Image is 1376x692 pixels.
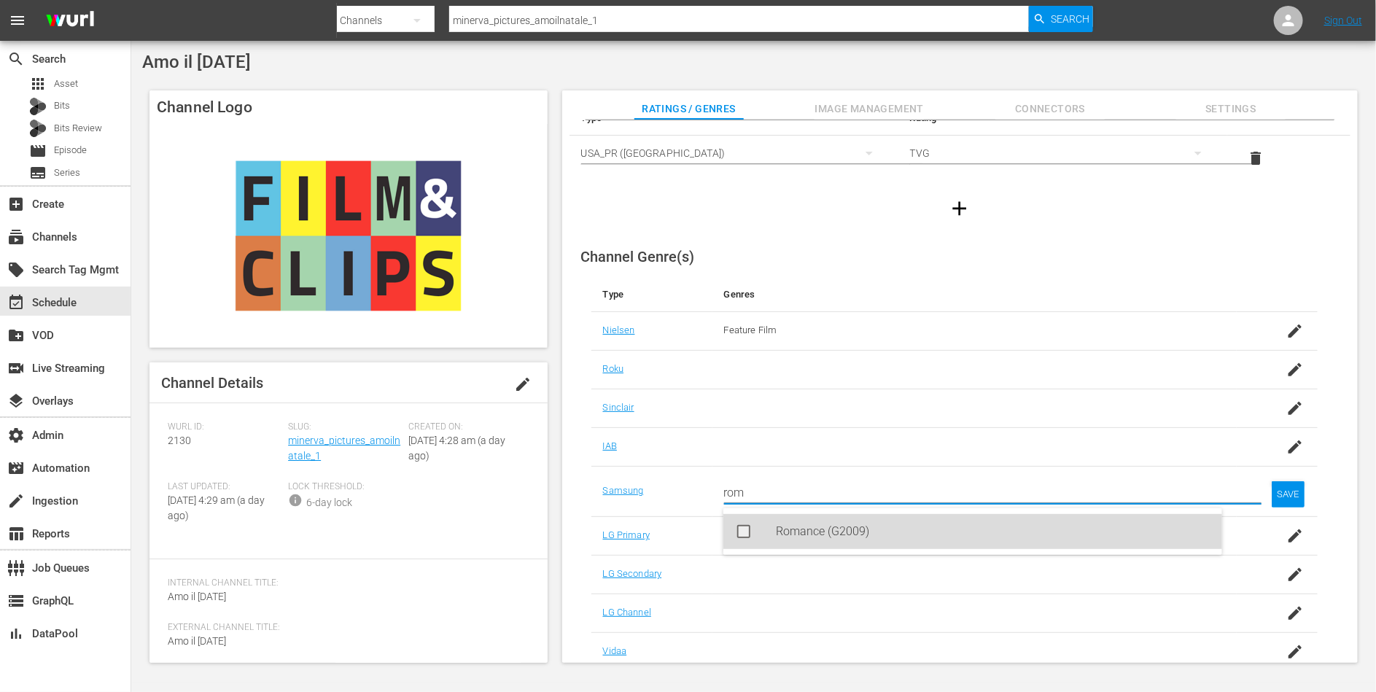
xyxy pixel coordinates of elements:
[7,359,25,377] span: Live Streaming
[581,133,887,174] div: USA_PR ([GEOGRAPHIC_DATA])
[603,645,627,656] a: Vidaa
[505,367,540,402] button: edit
[7,625,25,642] span: DataPool
[1051,6,1089,32] span: Search
[35,4,105,38] img: ans4CAIJ8jUAAAAAAAAAAAAAAAAAAAAAAAAgQb4GAAAAAAAAAAAAAAAAAAAAAAAAJMjXAAAAAAAAAAAAAAAAAAAAAAAAgAT5G...
[149,90,548,124] h4: Channel Logo
[815,100,924,118] span: Image Management
[591,277,712,312] th: Type
[7,427,25,444] span: Admin
[168,591,226,602] span: Amo il [DATE]
[54,143,87,158] span: Episode
[603,363,624,374] a: Roku
[7,459,25,477] span: Automation
[288,481,401,493] span: Lock Threshold:
[603,607,651,618] a: LG Channel
[29,75,47,93] span: Asset
[7,261,25,279] span: Search Tag Mgmt
[7,559,25,577] span: Job Queues
[7,392,25,410] span: Overlays
[29,142,47,160] span: Episode
[54,121,102,136] span: Bits Review
[54,98,70,113] span: Bits
[7,228,25,246] span: Channels
[29,164,47,182] span: Series
[168,481,281,493] span: Last Updated:
[7,492,25,510] span: Ingestion
[7,327,25,344] span: VOD
[514,376,532,393] span: edit
[168,421,281,433] span: Wurl ID:
[54,77,78,91] span: Asset
[1239,141,1274,176] button: delete
[29,98,47,115] div: Bits
[168,622,522,634] span: External Channel Title:
[1324,15,1362,26] a: Sign Out
[1248,149,1265,167] span: delete
[603,568,662,579] a: LG Secondary
[1272,481,1305,508] button: SAVE
[776,514,1210,549] div: Romance (G2009)
[712,277,1237,312] th: Genres
[9,12,26,29] span: menu
[581,248,695,265] span: Channel Genre(s)
[603,529,650,540] a: LG Primary
[603,324,635,335] a: Nielsen
[142,52,251,72] span: Amo il [DATE]
[7,50,25,68] span: Search
[603,402,634,413] a: Sinclair
[1029,6,1093,32] button: Search
[7,294,25,311] span: Schedule
[1176,100,1286,118] span: Settings
[7,195,25,213] span: Create
[7,525,25,543] span: Reports
[7,592,25,610] span: GraphQL
[288,421,401,433] span: Slug:
[910,133,1216,174] div: TVG
[408,421,521,433] span: Created On:
[168,635,226,647] span: Amo il [DATE]
[149,124,548,348] img: Amo il Natale
[161,374,263,392] span: Channel Details
[288,435,400,462] a: minerva_pictures_amoilnatale_1
[288,493,303,508] span: info
[168,435,191,446] span: 2130
[168,578,522,589] span: Internal Channel Title:
[54,166,80,180] span: Series
[570,101,1350,181] table: simple table
[603,485,644,496] a: Samsung
[29,120,47,137] div: Bits Review
[408,435,505,462] span: [DATE] 4:28 am (a day ago)
[603,440,617,451] a: IAB
[634,100,744,118] span: Ratings / Genres
[306,495,352,510] div: 6-day lock
[995,100,1105,118] span: Connectors
[168,494,265,521] span: [DATE] 4:29 am (a day ago)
